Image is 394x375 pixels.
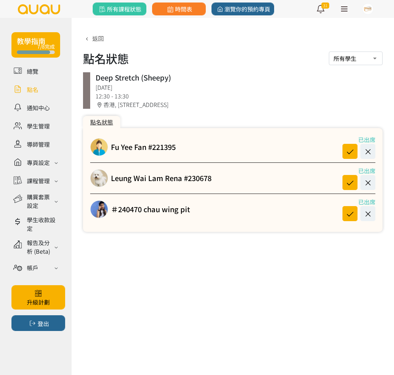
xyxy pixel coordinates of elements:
[93,3,146,15] a: 所有課程狀態
[27,238,52,255] div: 報告及分析 (Beta)
[211,3,274,15] a: 瀏覽你的預約專頁
[17,4,61,14] img: logo.svg
[83,50,129,67] h1: 點名狀態
[152,3,206,15] a: 時間表
[215,5,270,13] span: 瀏覽你的預約專頁
[98,5,141,13] span: 所有課程狀態
[92,34,104,43] span: 返回
[336,198,375,206] div: 已出席
[96,100,377,109] div: 香港, [STREET_ADDRESS]
[83,34,104,43] a: 返回
[321,3,329,9] span: 31
[111,142,176,152] a: Fu Yee Fan #221395
[96,83,377,92] div: [DATE]
[27,263,38,272] div: 帳戶
[27,176,50,185] div: 課程管理
[27,193,52,210] div: 購買套票設定
[11,285,65,310] a: 升級計劃
[111,204,190,215] a: ＃240470 chau wing pit
[336,166,375,175] div: 已出席
[336,135,375,144] div: 已出席
[166,5,192,13] span: 時間表
[111,173,211,184] a: Leung Wai Lam Rena #230678
[96,92,377,100] div: 12:30 - 13:30
[27,158,50,167] div: 專頁設定
[96,72,377,83] div: Deep Stretch (Sheepy)
[83,116,120,128] div: 點名狀態
[11,315,65,331] button: 登出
